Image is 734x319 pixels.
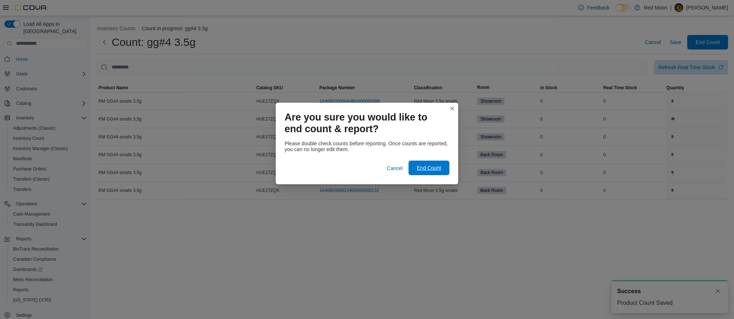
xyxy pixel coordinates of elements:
[448,104,457,113] button: Closes this modal window
[387,165,403,172] span: Cancel
[409,161,449,175] button: End Count
[417,164,441,172] span: End Count
[285,141,449,152] div: Please double check counts before reporting. Once counts are reported, you can no longer edit them.
[285,111,444,135] h1: Are you sure you would like to end count & report?
[384,161,406,176] button: Cancel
